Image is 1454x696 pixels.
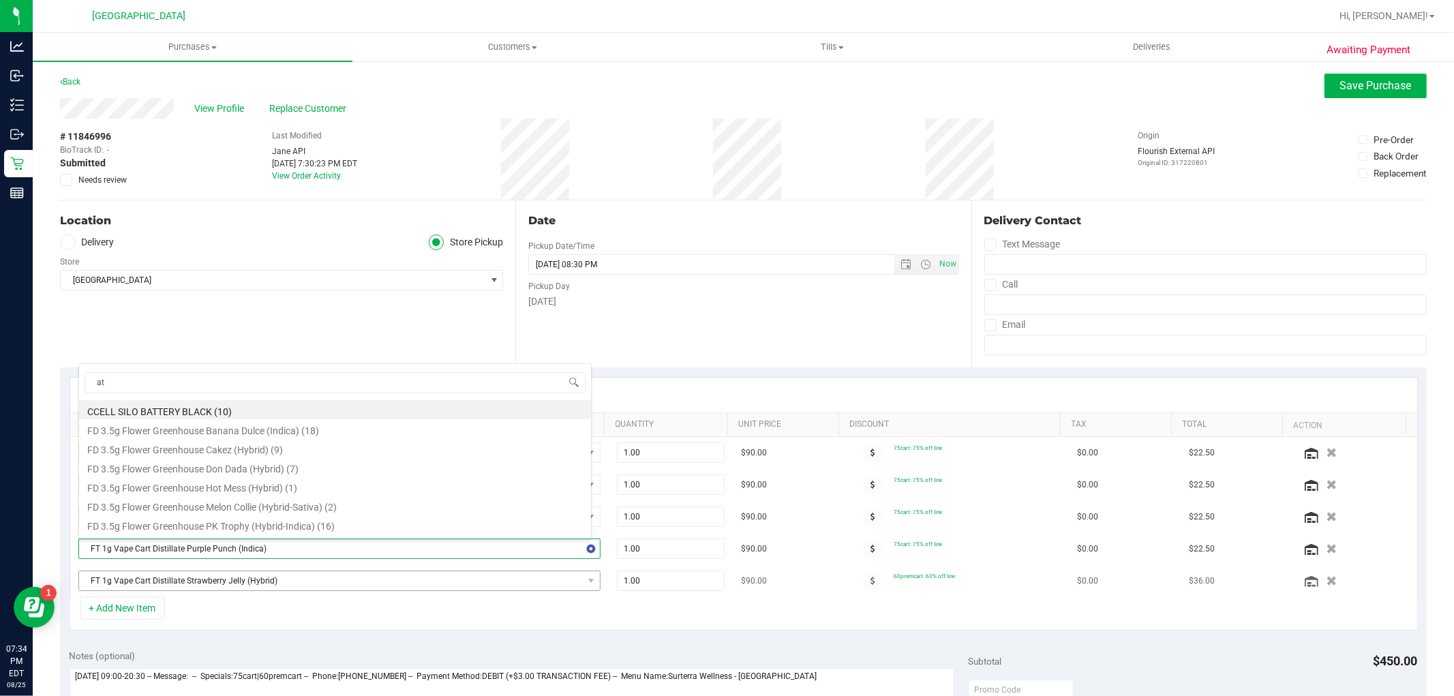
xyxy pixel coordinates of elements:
span: $90.00 [741,575,767,588]
div: [DATE] 7:30:23 PM EDT [272,157,357,170]
a: Unit Price [738,419,833,430]
inline-svg: Reports [10,186,24,200]
button: Save Purchase [1324,74,1427,98]
label: Store [60,256,79,268]
span: Tills [673,41,991,53]
div: [DATE] [528,294,958,309]
span: Replace Customer [269,102,351,116]
label: Text Message [984,234,1061,254]
div: Location [60,213,503,229]
div: Jane API [272,145,357,157]
input: 1.00 [618,443,724,462]
span: 75cart: 75% off line [894,444,942,451]
div: Flourish External API [1138,145,1215,168]
span: $22.50 [1189,511,1215,524]
a: View Order Activity [272,171,341,181]
iframe: Resource center [14,587,55,628]
inline-svg: Inventory [10,98,24,112]
label: Delivery [60,234,115,250]
input: Format: (999) 999-9999 [984,294,1427,315]
span: 60premcart: 60% off line [894,573,955,579]
span: Needs review [78,174,127,186]
span: BioTrack ID: [60,144,104,156]
span: $450.00 [1374,654,1418,668]
div: Delivery Contact [984,213,1427,229]
th: Action [1282,413,1406,438]
span: Customers [353,41,671,53]
span: $0.00 [1077,511,1098,524]
span: Open the time view [914,259,937,270]
span: # 11846996 [60,130,111,144]
span: Submitted [60,156,106,170]
span: $0.00 [1077,575,1098,588]
inline-svg: Analytics [10,40,24,53]
a: Back [60,77,80,87]
p: 08/25 [6,680,27,690]
label: Origin [1138,130,1160,142]
span: $0.00 [1077,447,1098,459]
span: Subtotal [968,656,1001,667]
a: Tax [1072,419,1166,430]
inline-svg: Inbound [10,69,24,82]
a: Purchases [33,33,352,61]
div: Replacement [1374,166,1426,180]
span: Purchases [33,41,352,53]
a: Tills [672,33,992,61]
div: Date [528,213,958,229]
span: $22.50 [1189,543,1215,556]
span: $90.00 [741,479,767,491]
inline-svg: Outbound [10,127,24,141]
p: 07:34 PM EDT [6,643,27,680]
label: Pickup Day [528,280,570,292]
span: Deliveries [1115,41,1189,53]
a: Total [1182,419,1277,430]
span: 75cart: 75% off line [894,509,942,515]
span: Save Purchase [1340,79,1412,92]
span: 75cart: 75% off line [894,476,942,483]
div: Back Order [1374,149,1419,163]
p: Original ID: 317220801 [1138,157,1215,168]
label: Call [984,275,1018,294]
inline-svg: Retail [10,157,24,170]
span: Set Current date [936,254,959,274]
label: Last Modified [272,130,322,142]
span: $90.00 [741,447,767,459]
a: Customers [352,33,672,61]
span: $90.00 [741,511,767,524]
span: Awaiting Payment [1327,42,1410,58]
span: $0.00 [1077,479,1098,491]
span: FT 1g Vape Cart Distillate Purple Punch (Indica) [79,539,583,558]
input: Format: (999) 999-9999 [984,254,1427,275]
span: - [107,144,109,156]
button: + Add New Item [80,596,165,620]
span: $22.50 [1189,447,1215,459]
span: FT 1g Vape Cart Distillate Strawberry Jelly (Hybrid) [79,571,583,590]
label: Store Pickup [429,234,504,250]
label: Pickup Date/Time [528,240,594,252]
input: 1.00 [618,539,724,558]
input: 1.00 [618,475,724,494]
span: 75cart: 75% off line [894,541,942,547]
input: 1.00 [618,571,724,590]
iframe: Resource center unread badge [40,585,57,601]
span: $0.00 [1077,543,1098,556]
span: [GEOGRAPHIC_DATA] [93,10,186,22]
a: Deliveries [992,33,1312,61]
span: Open the date view [894,259,918,270]
a: Discount [849,419,1055,430]
input: 1.00 [618,507,724,526]
span: NO DATA FOUND [78,571,601,591]
span: Hi, [PERSON_NAME]! [1339,10,1428,21]
div: Pre-Order [1374,133,1414,147]
span: [GEOGRAPHIC_DATA] [61,271,485,290]
span: $90.00 [741,543,767,556]
a: Quantity [616,419,723,430]
span: $36.00 [1189,575,1215,588]
label: Email [984,315,1026,335]
span: select [485,271,502,290]
span: $22.50 [1189,479,1215,491]
span: View Profile [194,102,249,116]
span: Notes (optional) [70,650,136,661]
